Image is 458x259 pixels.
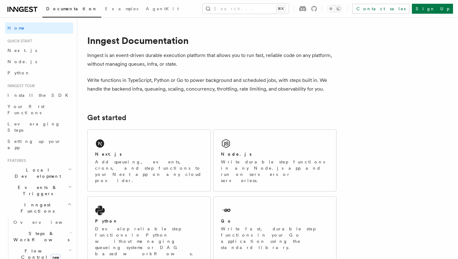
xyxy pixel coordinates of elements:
[221,159,329,184] p: Write durable step functions in any Node.js app and run on servers or serverless.
[5,90,73,101] a: Install the SDK
[95,159,203,184] p: Add queueing, events, crons, and step functions to your Next app on any cloud provider.
[7,93,72,98] span: Install the SDK
[95,151,122,157] h2: Next.js
[142,2,183,17] a: AgentKit
[87,113,126,122] a: Get started
[5,101,73,118] a: Your first Functions
[203,4,289,14] button: Search...⌘K
[412,4,453,14] a: Sign Up
[95,226,203,257] p: Develop reliable step functions in Python without managing queueing systems or DAG based workflows.
[221,226,329,251] p: Write fast, durable step functions in your Go application using the standard library.
[5,202,67,214] span: Inngest Functions
[87,76,336,93] p: Write functions in TypeScript, Python or Go to power background and scheduled jobs, with steps bu...
[5,158,26,163] span: Features
[5,22,73,34] a: Home
[7,104,45,115] span: Your first Functions
[5,83,35,88] span: Inngest tour
[7,59,37,64] span: Node.js
[5,67,73,78] a: Python
[5,39,32,44] span: Quick start
[42,2,101,17] a: Documentation
[5,164,73,182] button: Local Development
[11,217,73,228] a: Overview
[11,228,73,245] button: Steps & Workflows
[221,151,252,157] h2: Node.js
[101,2,142,17] a: Examples
[87,35,336,46] h1: Inngest Documentation
[7,25,25,31] span: Home
[105,6,138,11] span: Examples
[11,230,69,243] span: Steps & Workflows
[146,6,179,11] span: AgentKit
[213,129,336,191] a: Node.jsWrite durable step functions in any Node.js app and run on servers or serverless.
[13,220,78,225] span: Overview
[5,167,68,179] span: Local Development
[5,118,73,136] a: Leveraging Steps
[5,184,68,197] span: Events & Triggers
[5,199,73,217] button: Inngest Functions
[7,48,37,53] span: Next.js
[5,45,73,56] a: Next.js
[7,70,30,75] span: Python
[352,4,409,14] a: Contact sales
[276,6,285,12] kbd: ⌘K
[7,121,60,133] span: Leveraging Steps
[87,129,211,191] a: Next.jsAdd queueing, events, crons, and step functions to your Next app on any cloud provider.
[95,218,118,224] h2: Python
[7,139,61,150] span: Setting up your app
[87,51,336,68] p: Inngest is an event-driven durable execution platform that allows you to run fast, reliable code ...
[327,5,342,12] button: Toggle dark mode
[5,56,73,67] a: Node.js
[221,218,232,224] h2: Go
[5,182,73,199] button: Events & Triggers
[46,6,98,11] span: Documentation
[5,136,73,153] a: Setting up your app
